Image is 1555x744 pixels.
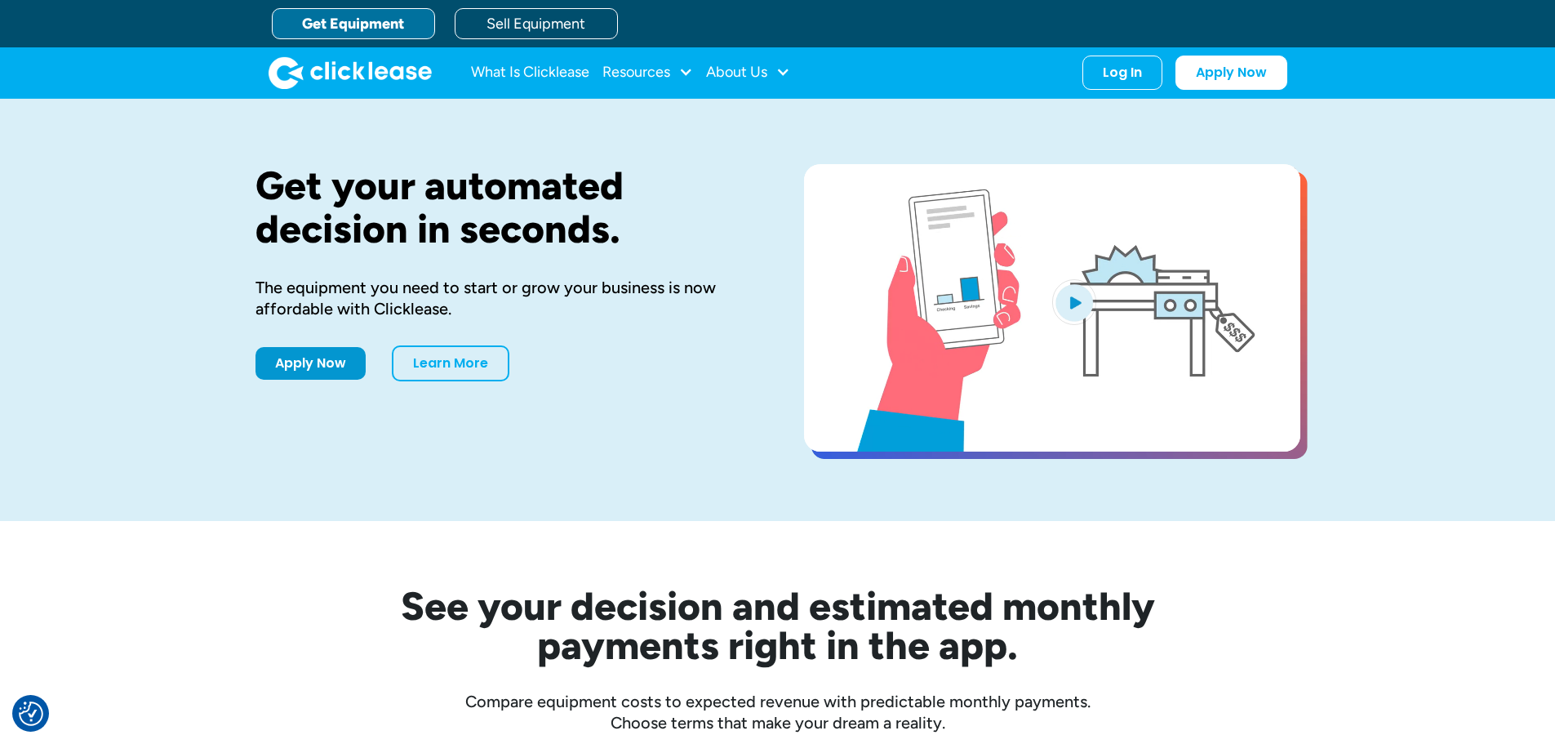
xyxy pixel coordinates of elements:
a: Apply Now [255,347,366,380]
button: Consent Preferences [19,702,43,726]
a: What Is Clicklease [471,56,589,89]
a: home [269,56,432,89]
div: Resources [602,56,693,89]
img: Revisit consent button [19,702,43,726]
a: open lightbox [804,164,1300,452]
div: The equipment you need to start or grow your business is now affordable with Clicklease. [255,277,752,319]
a: Get Equipment [272,8,435,39]
h1: Get your automated decision in seconds. [255,164,752,251]
div: About Us [706,56,790,89]
h2: See your decision and estimated monthly payments right in the app. [321,586,1235,665]
a: Learn More [392,345,509,381]
div: Compare equipment costs to expected revenue with predictable monthly payments. Choose terms that ... [255,691,1300,733]
a: Apply Now [1175,56,1287,90]
img: Clicklease logo [269,56,432,89]
div: Log In [1103,65,1142,81]
img: Blue play button logo on a light blue circular background [1052,279,1096,325]
a: Sell Equipment [455,8,618,39]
